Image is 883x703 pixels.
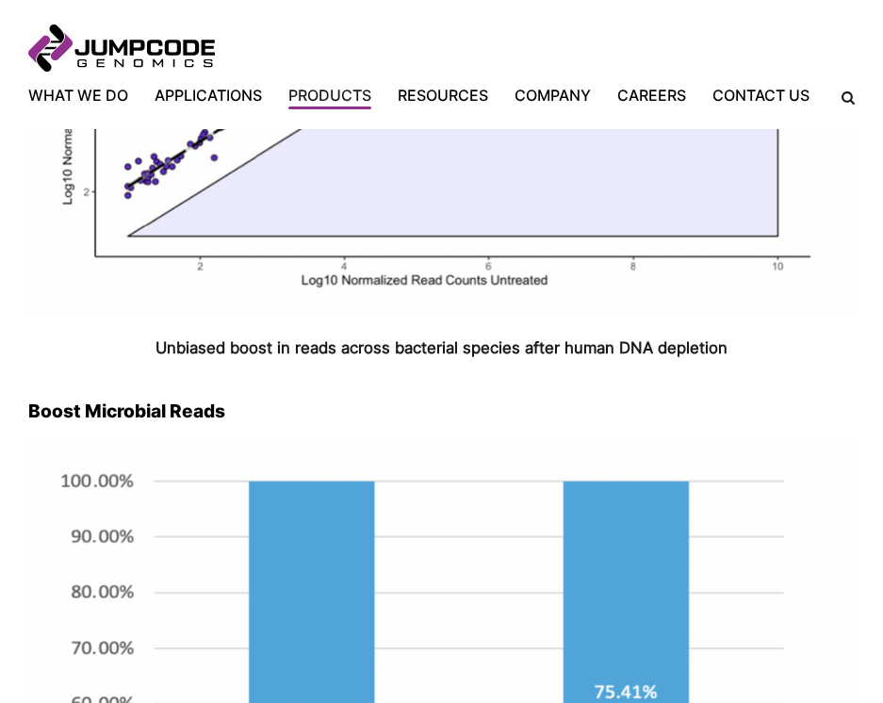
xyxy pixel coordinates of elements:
b: Unbiased boost in reads across bacterial species after human DNA depletion [155,338,728,357]
a: Applications [141,84,275,106]
a: Resources [384,84,501,106]
a: What We Do [28,84,141,106]
label: Search the site. [828,91,855,105]
a: Products [275,84,384,106]
a: Contact Us [699,84,823,106]
nav: Primary Navigation [28,84,828,106]
h3: Boost Microbial Reads [28,398,855,425]
a: Careers [604,84,699,106]
a: Company [501,84,604,106]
